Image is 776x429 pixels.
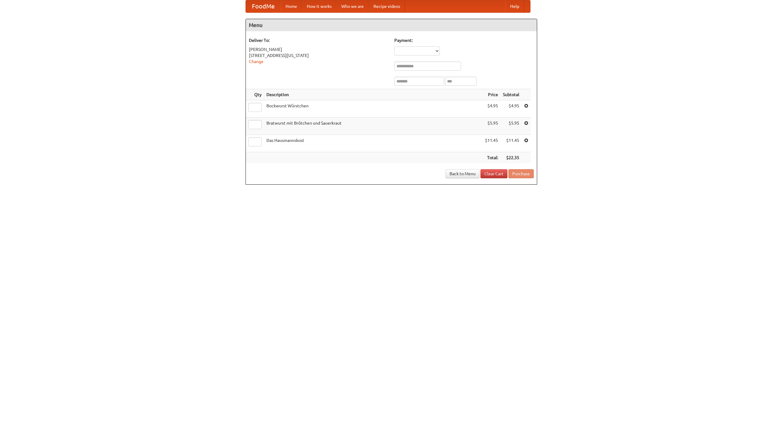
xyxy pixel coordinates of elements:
[483,152,500,163] th: Total:
[246,89,264,100] th: Qty
[500,135,522,152] td: $11.45
[446,169,480,178] a: Back to Menu
[483,89,500,100] th: Price
[336,0,369,12] a: Who we are
[483,118,500,135] td: $5.95
[264,118,483,135] td: Bratwurst mit Brötchen und Sauerkraut
[264,100,483,118] td: Bockwurst Würstchen
[500,89,522,100] th: Subtotal
[394,37,534,43] h5: Payment:
[246,19,537,31] h4: Menu
[483,135,500,152] td: $11.45
[249,46,388,52] div: [PERSON_NAME]
[249,59,263,64] a: Change
[500,152,522,163] th: $22.35
[246,0,281,12] a: FoodMe
[483,100,500,118] td: $4.95
[508,169,534,178] button: Purchase
[249,52,388,59] div: [STREET_ADDRESS][US_STATE]
[249,37,388,43] h5: Deliver To:
[369,0,405,12] a: Recipe videos
[500,118,522,135] td: $5.95
[500,100,522,118] td: $4.95
[480,169,507,178] a: Clear Cart
[264,135,483,152] td: Das Hausmannskost
[281,0,302,12] a: Home
[505,0,524,12] a: Help
[302,0,336,12] a: How it works
[264,89,483,100] th: Description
